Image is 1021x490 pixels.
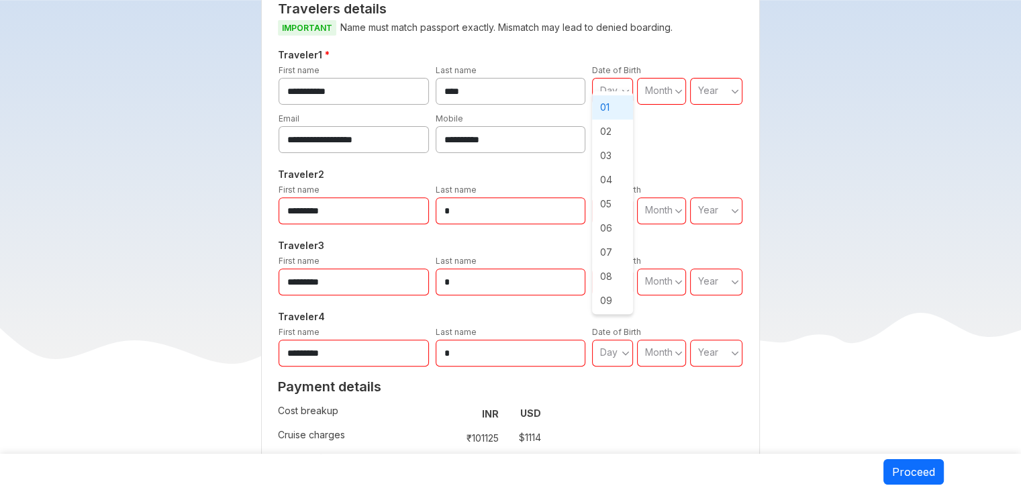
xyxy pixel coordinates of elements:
label: Mobile [436,113,463,124]
td: : [442,450,448,474]
svg: angle down [731,85,739,98]
span: 07 [592,240,632,264]
label: Last name [436,256,477,266]
span: Month [645,204,673,215]
td: Cruise charges [278,426,442,450]
svg: angle down [731,275,739,289]
svg: angle down [675,85,683,98]
span: 01 [592,95,632,119]
svg: angle down [622,346,630,360]
span: Day [600,346,618,358]
span: Year [698,275,718,287]
strong: USD [520,407,541,419]
p: Name must match passport exactly. Mismatch may lead to denied boarding. [278,19,743,36]
label: First name [279,327,320,337]
label: Date of Birth [592,327,641,337]
span: Gratuity [278,452,327,466]
span: 05 [592,192,632,216]
label: Last name [436,185,477,195]
span: Month [645,346,673,358]
label: First name [279,65,320,75]
span: 03 [592,144,632,168]
label: Email [279,113,299,124]
h2: Travelers details [278,1,743,17]
h2: Payment details [278,379,541,395]
button: Proceed [883,459,944,485]
td: ₹ 0 [448,452,504,471]
h5: Traveler 4 [275,309,746,325]
span: Year [698,346,718,358]
td: Cost breakup [278,401,442,426]
label: First name [279,256,320,266]
span: Year [698,85,718,96]
label: Date of Birth [592,65,641,75]
h5: Traveler 3 [275,238,746,254]
span: 04 [592,168,632,192]
span: 06 [592,216,632,240]
svg: angle down [731,204,739,217]
td: $ 1114 [504,428,541,447]
svg: angle down [675,204,683,217]
span: Month [645,85,673,96]
h5: Traveler 2 [275,166,746,183]
span: 08 [592,264,632,289]
h5: Traveler 1 [275,47,746,63]
span: Month [645,275,673,287]
svg: angle down [675,346,683,360]
td: : [442,426,448,450]
span: Day [600,85,618,96]
td: ₹ 101125 [448,428,504,447]
td: $ 0 [504,452,541,471]
label: Last name [436,327,477,337]
td: : [442,401,448,426]
span: Year [698,204,718,215]
svg: angle down [622,85,630,98]
label: First name [279,185,320,195]
span: 09 [592,289,632,313]
svg: angle down [731,346,739,360]
label: Last name [436,65,477,75]
strong: INR [482,408,499,420]
span: IMPORTANT [278,20,336,36]
span: 02 [592,119,632,144]
svg: angle down [675,275,683,289]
